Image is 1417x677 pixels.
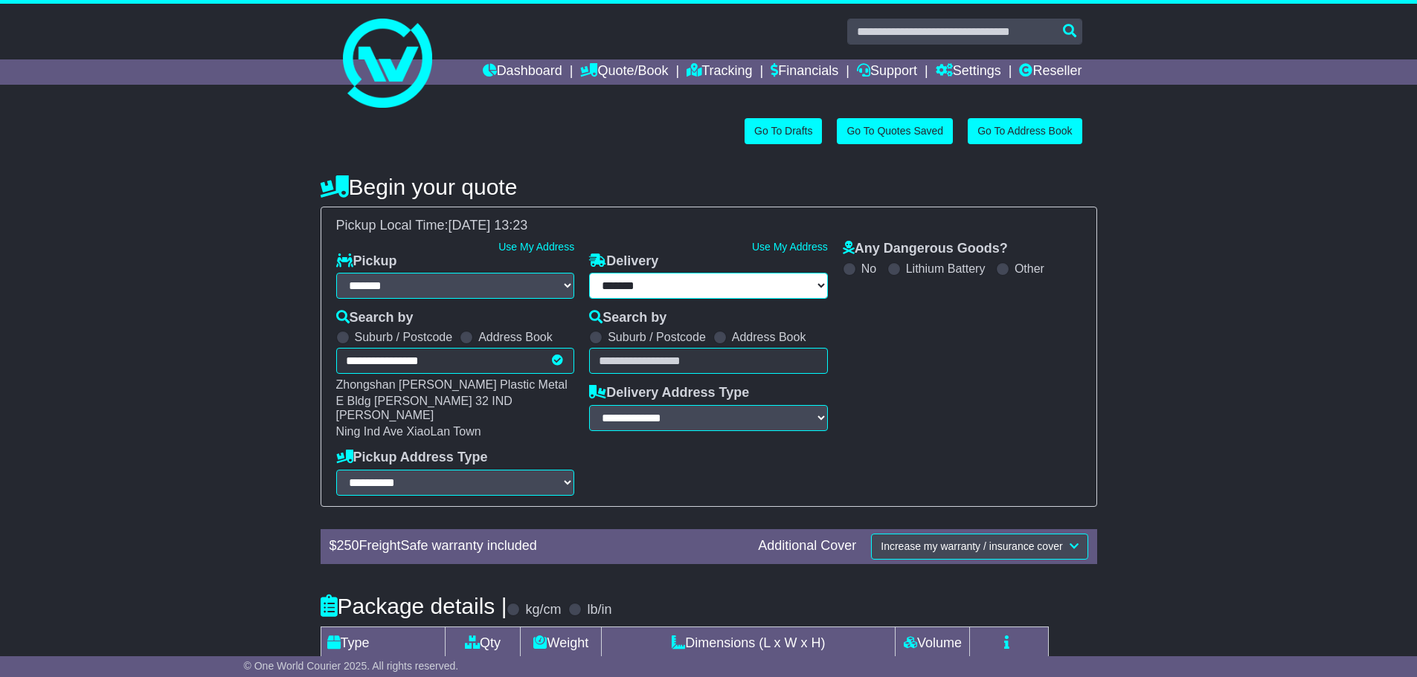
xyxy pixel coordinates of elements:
[871,534,1087,560] button: Increase my warranty / insurance cover
[1019,59,1082,85] a: Reseller
[336,450,488,466] label: Pickup Address Type
[687,59,752,85] a: Tracking
[589,385,749,401] label: Delivery Address Type
[771,59,838,85] a: Financials
[589,253,658,270] label: Delivery
[322,538,751,554] div: $ FreightSafe warranty included
[936,59,1001,85] a: Settings
[1015,262,1044,276] label: Other
[445,626,521,659] td: Qty
[843,241,1008,257] label: Any Dangerous Goods?
[896,626,970,659] td: Volume
[244,660,459,672] span: © One World Courier 2025. All rights reserved.
[336,395,513,421] span: E Bldg [PERSON_NAME] 32 IND [PERSON_NAME]
[355,330,453,344] label: Suburb / Postcode
[336,310,414,326] label: Search by
[336,378,568,391] span: Zhongshan [PERSON_NAME] Plastic Metal
[336,425,481,438] span: Ning Ind Ave XiaoLan Town
[498,241,574,253] a: Use My Address
[336,253,397,270] label: Pickup
[608,330,706,344] label: Suburb / Postcode
[752,241,828,253] a: Use My Address
[580,59,668,85] a: Quote/Book
[321,175,1097,199] h4: Begin your quote
[857,59,917,85] a: Support
[837,118,953,144] a: Go To Quotes Saved
[589,310,666,326] label: Search by
[968,118,1082,144] a: Go To Address Book
[906,262,986,276] label: Lithium Battery
[321,626,445,659] td: Type
[337,538,359,553] span: 250
[751,538,864,554] div: Additional Cover
[745,118,822,144] a: Go To Drafts
[732,330,806,344] label: Address Book
[881,540,1062,552] span: Increase my warranty / insurance cover
[329,218,1089,234] div: Pickup Local Time:
[483,59,562,85] a: Dashboard
[521,626,602,659] td: Weight
[321,594,507,618] h4: Package details |
[478,330,553,344] label: Address Book
[525,602,561,618] label: kg/cm
[449,218,528,233] span: [DATE] 13:23
[587,602,611,618] label: lb/in
[861,262,876,276] label: No
[602,626,896,659] td: Dimensions (L x W x H)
